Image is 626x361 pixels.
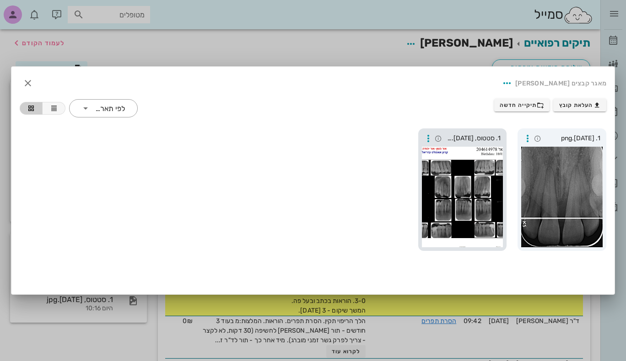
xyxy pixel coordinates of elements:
span: 1. [DATE].png [544,133,600,143]
div: לפי תאריך [69,99,138,117]
span: 1. סטטוס, [DATE].jpg [444,133,501,143]
button: העלאת קובץ [553,99,606,111]
span: תיקייה חדשה [500,101,544,109]
span: העלאת קובץ [559,101,601,109]
div: לפי תאריך [94,105,125,113]
button: תיקייה חדשה [494,99,550,111]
